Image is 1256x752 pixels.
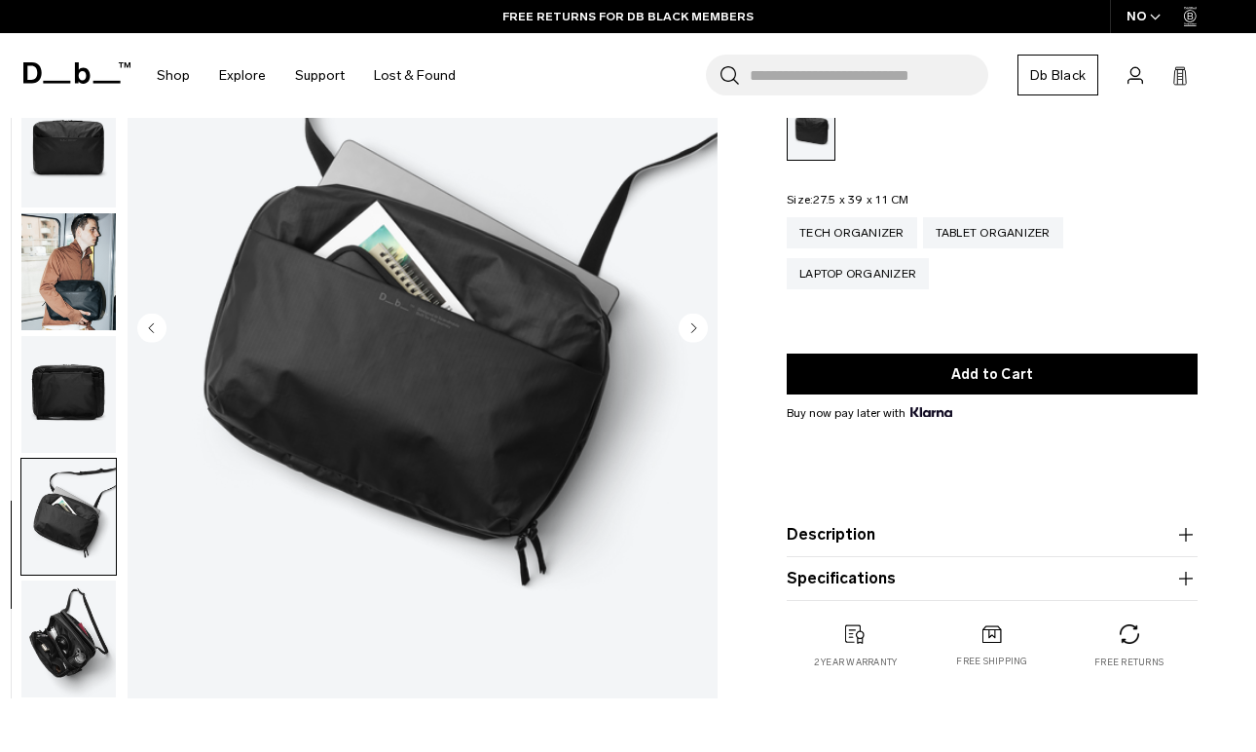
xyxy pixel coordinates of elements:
a: Shop [157,41,190,110]
button: Specifications [787,567,1198,590]
button: Ramverk Laptop Organizer 16" Black Out [20,212,117,331]
img: Ramverk Laptop Organizer 16" Black Out [21,213,116,330]
button: Description [787,523,1198,546]
p: Free shipping [956,656,1027,669]
button: Add to Cart [787,354,1198,395]
span: 27.5 x 39 x 11 CM [813,193,908,207]
a: FREE RETURNS FOR DB BLACK MEMBERS [502,8,754,25]
img: Ramverk Laptop Organizer 16" Black Out [21,91,116,207]
img: Ramverk Laptop Organizer 16" Black Out [21,581,116,697]
button: Previous slide [137,313,166,346]
button: Ramverk Laptop Organizer 16" Black Out [20,458,117,577]
a: Laptop Organizer [787,258,929,289]
a: Tablet Organizer [923,217,1063,248]
a: Tech Organizer [787,217,917,248]
a: Explore [219,41,266,110]
a: Support [295,41,345,110]
nav: Main Navigation [142,33,470,118]
a: Black Out [787,100,835,161]
button: Ramverk Laptop Organizer 16" Black Out [20,90,117,208]
img: Ramverk Laptop Organizer 16" Black Out [21,336,116,453]
img: {"height" => 20, "alt" => "Klarna"} [910,407,952,417]
a: Lost & Found [374,41,456,110]
a: Db Black [1017,55,1098,95]
p: Free returns [1094,656,1164,669]
span: Buy now pay later with [787,404,952,422]
legend: Size: [787,194,909,206]
button: Ramverk Laptop Organizer 16" Black Out [20,580,117,698]
p: 2 year warranty [814,656,898,669]
button: Next slide [679,313,708,346]
img: Ramverk Laptop Organizer 16" Black Out [21,459,116,576]
button: Ramverk Laptop Organizer 16" Black Out [20,335,117,454]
